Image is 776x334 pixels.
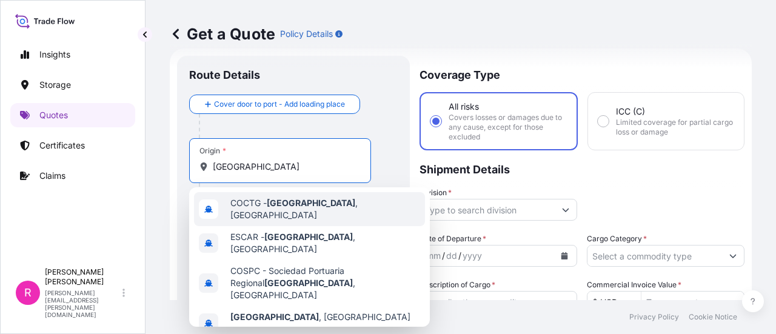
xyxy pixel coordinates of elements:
input: Origin [213,161,356,173]
p: Get a Quote [170,24,275,44]
p: Route Details [189,68,260,82]
span: COCTG - , [GEOGRAPHIC_DATA] [230,197,420,221]
label: Division [420,187,452,199]
b: [GEOGRAPHIC_DATA] [264,278,353,288]
div: Origin [199,146,226,156]
span: Date of Departure [420,233,486,245]
button: Show suggestions [555,199,577,221]
div: year, [461,249,483,263]
p: Shipment Details [420,150,744,187]
p: [PERSON_NAME][EMAIL_ADDRESS][PERSON_NAME][DOMAIN_NAME] [45,289,120,318]
p: [PERSON_NAME] [PERSON_NAME] [45,267,120,287]
p: Coverage Type [420,56,744,92]
p: Storage [39,79,71,91]
p: Certificates [39,139,85,152]
p: Cookie Notice [689,312,737,322]
button: Show suggestions [722,245,744,267]
span: Cover door to port - Add loading place [214,98,345,110]
p: Insights [39,48,70,61]
b: [GEOGRAPHIC_DATA] [230,312,319,322]
span: All risks [449,101,479,113]
div: month, [425,249,442,263]
input: Type to search division [420,199,555,221]
label: Commercial Invoice Value [587,279,681,291]
b: [GEOGRAPHIC_DATA] [267,198,355,208]
b: [GEOGRAPHIC_DATA] [264,232,353,242]
span: COSPC - Sociedad Portuaria Regional , [GEOGRAPHIC_DATA] [230,265,420,301]
button: Show suggestions [629,296,641,308]
span: , [GEOGRAPHIC_DATA] [230,311,410,323]
p: Privacy Policy [629,312,679,322]
p: Policy Details [280,28,333,40]
button: Calendar [555,246,574,266]
input: Select a commodity type [587,245,722,267]
div: day, [445,249,458,263]
span: Limited coverage for partial cargo loss or damage [616,118,734,137]
div: / [442,249,445,263]
p: Quotes [39,109,68,121]
p: Claims [39,170,65,182]
label: Description of Cargo [420,279,495,291]
span: Covers losses or damages due to any cause, except for those excluded [449,113,567,142]
span: ICC (C) [616,105,645,118]
div: Show suggestions [189,187,430,327]
label: Cargo Category [587,233,647,245]
span: R [24,287,32,299]
span: ESCAR - , [GEOGRAPHIC_DATA] [230,231,420,255]
div: / [458,249,461,263]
